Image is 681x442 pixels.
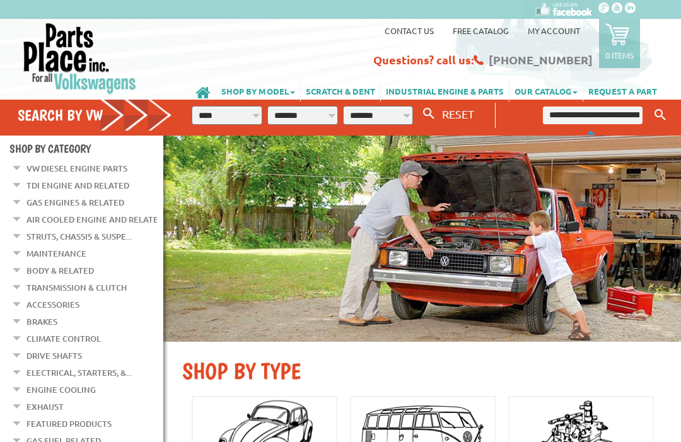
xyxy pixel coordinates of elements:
[18,106,172,124] h4: Search by VW
[583,79,662,102] a: REQUEST A PART
[26,160,127,177] a: VW Diesel Engine Parts
[26,364,132,381] a: Electrical, Starters, &...
[381,79,509,102] a: INDUSTRIAL ENGINE & PARTS
[437,105,479,123] button: RESET
[651,105,670,125] button: Keyword Search
[442,107,474,120] span: RESET
[216,79,300,102] a: SHOP BY MODEL
[301,79,380,102] a: SCRATCH & DENT
[26,194,124,211] a: Gas Engines & Related
[418,105,439,123] button: Search By VW...
[26,177,129,194] a: TDI Engine and Related
[26,211,164,228] a: Air Cooled Engine and Related
[26,381,96,398] a: Engine Cooling
[26,279,127,296] a: Transmission & Clutch
[26,313,57,330] a: Brakes
[528,25,580,36] a: My Account
[26,262,94,279] a: Body & Related
[26,398,64,415] a: Exhaust
[22,22,137,95] img: Parts Place Inc!
[26,416,112,432] a: Featured Products
[26,347,82,364] a: Drive Shafts
[9,142,163,155] h4: Shop By Category
[26,245,86,262] a: Maintenance
[26,330,101,347] a: Climate Control
[599,19,640,68] a: 0 items
[182,358,662,385] h2: SHOP BY TYPE
[163,136,681,342] img: First slide [900x500]
[26,296,79,313] a: Accessories
[605,50,634,61] p: 0 items
[453,25,509,36] a: Free Catalog
[26,228,132,245] a: Struts, Chassis & Suspe...
[385,25,434,36] a: Contact us
[509,79,583,102] a: OUR CATALOG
